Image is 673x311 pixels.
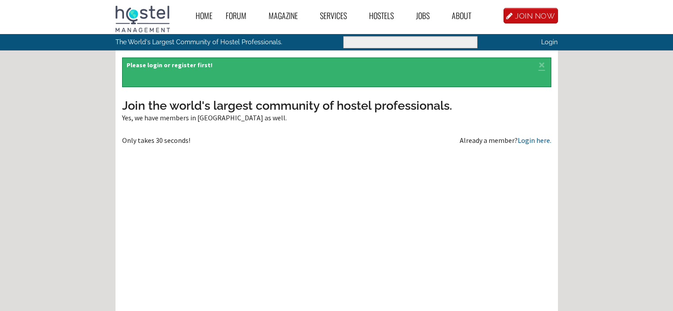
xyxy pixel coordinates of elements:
a: Home [189,6,219,26]
div: Only takes 30 seconds! [122,137,337,144]
a: Hostels [362,6,409,26]
a: × [537,62,547,66]
p: The World's Largest Community of Hostel Professionals. [115,34,300,50]
img: Hostel Management Home [115,6,170,32]
a: JOIN NOW [504,8,558,23]
input: Enter the terms you wish to search for. [343,36,477,48]
div: Already a member? [460,137,551,144]
h3: Join the world's largest community of hostel professionals. [122,97,551,114]
a: About [445,6,487,26]
a: Login [541,38,558,46]
a: Services [313,6,362,26]
a: Magazine [262,6,313,26]
div: Yes, we have members in [GEOGRAPHIC_DATA] as well. [122,114,551,121]
a: Jobs [409,6,445,26]
a: Forum [219,6,262,26]
div: Please login or register first! [122,58,551,88]
a: Login here. [518,136,551,145]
